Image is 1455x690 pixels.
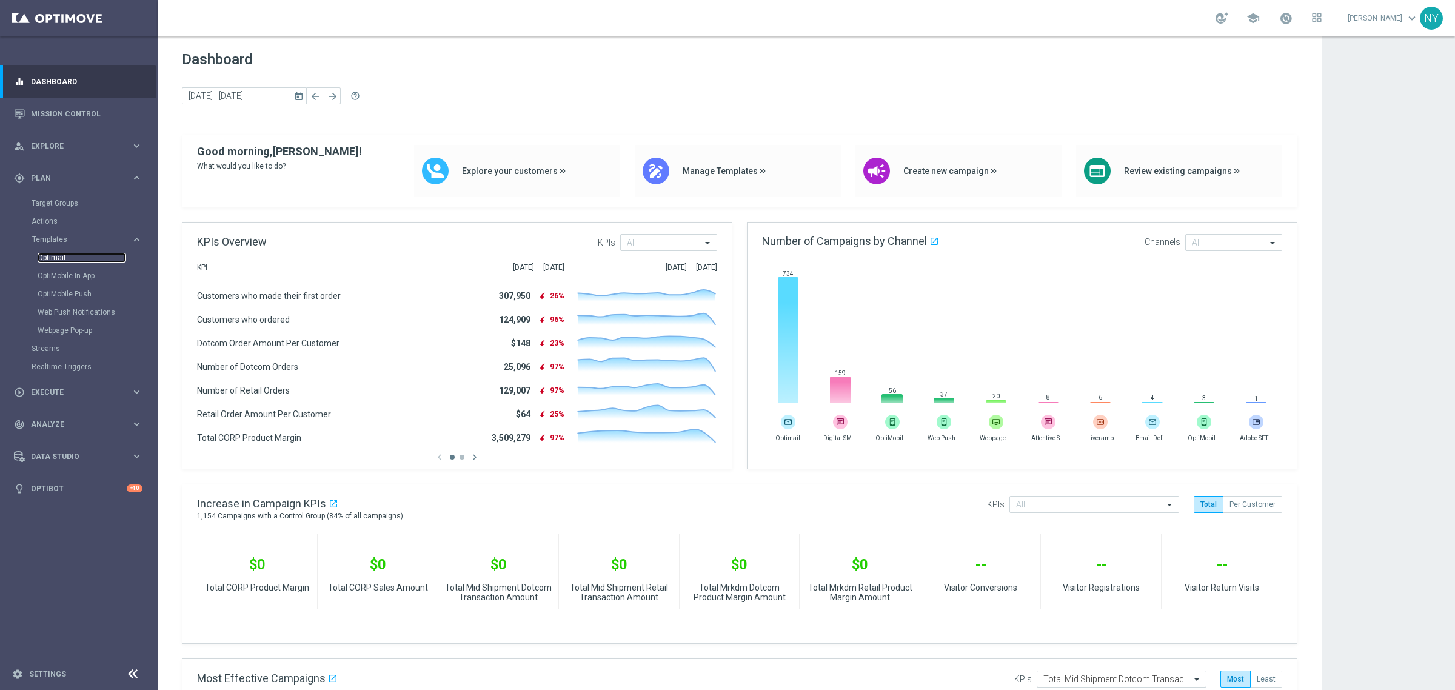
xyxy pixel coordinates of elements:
[32,235,143,244] button: Templates keyboard_arrow_right
[32,344,126,353] a: Streams
[38,271,126,281] a: OptiMobile In-App
[13,173,143,183] button: gps_fixed Plan keyboard_arrow_right
[13,109,143,119] button: Mission Control
[31,142,131,150] span: Explore
[131,140,142,152] i: keyboard_arrow_right
[1405,12,1419,25] span: keyboard_arrow_down
[131,418,142,430] i: keyboard_arrow_right
[31,472,127,504] a: Optibot
[31,389,131,396] span: Execute
[32,236,131,243] div: Templates
[38,326,126,335] a: Webpage Pop-up
[32,236,119,243] span: Templates
[31,421,131,428] span: Analyze
[31,175,131,182] span: Plan
[32,194,156,212] div: Target Groups
[131,386,142,398] i: keyboard_arrow_right
[13,420,143,429] button: track_changes Analyze keyboard_arrow_right
[32,230,156,340] div: Templates
[14,419,25,430] i: track_changes
[31,453,131,460] span: Data Studio
[38,289,126,299] a: OptiMobile Push
[31,98,142,130] a: Mission Control
[14,387,25,398] i: play_circle_outline
[14,472,142,504] div: Optibot
[29,671,66,678] a: Settings
[38,267,156,285] div: OptiMobile In-App
[131,172,142,184] i: keyboard_arrow_right
[13,141,143,151] button: person_search Explore keyboard_arrow_right
[14,419,131,430] div: Analyze
[38,307,126,317] a: Web Push Notifications
[14,76,25,87] i: equalizer
[14,173,131,184] div: Plan
[14,451,131,462] div: Data Studio
[13,77,143,87] button: equalizer Dashboard
[38,285,156,303] div: OptiMobile Push
[14,483,25,494] i: lightbulb
[38,249,156,267] div: Optimail
[1246,12,1260,25] span: school
[32,198,126,208] a: Target Groups
[1346,9,1420,27] a: [PERSON_NAME]keyboard_arrow_down
[13,452,143,461] button: Data Studio keyboard_arrow_right
[14,141,25,152] i: person_search
[13,484,143,494] button: lightbulb Optibot +10
[32,216,126,226] a: Actions
[131,451,142,462] i: keyboard_arrow_right
[38,253,126,263] a: Optimail
[13,387,143,397] button: play_circle_outline Execute keyboard_arrow_right
[14,65,142,98] div: Dashboard
[127,484,142,492] div: +10
[38,321,156,340] div: Webpage Pop-up
[32,340,156,358] div: Streams
[31,65,142,98] a: Dashboard
[131,234,142,246] i: keyboard_arrow_right
[32,362,126,372] a: Realtime Triggers
[32,358,156,376] div: Realtime Triggers
[14,141,131,152] div: Explore
[1420,7,1443,30] div: NY
[14,173,25,184] i: gps_fixed
[38,303,156,321] div: Web Push Notifications
[32,212,156,230] div: Actions
[12,669,23,680] i: settings
[14,387,131,398] div: Execute
[14,98,142,130] div: Mission Control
